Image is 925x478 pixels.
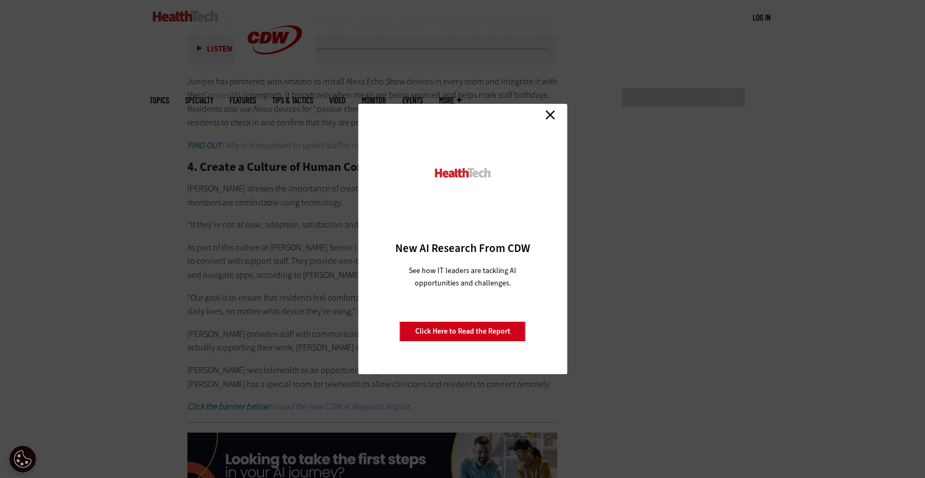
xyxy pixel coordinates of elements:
p: See how IT leaders are tackling AI opportunities and challenges. [396,264,529,289]
button: Open Preferences [9,446,36,473]
h3: New AI Research From CDW [377,241,548,256]
div: Cookie Settings [9,446,36,473]
img: HealthTech_0.png [433,167,492,178]
a: Close [542,107,558,123]
a: Click Here to Read the Report [400,321,526,342]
